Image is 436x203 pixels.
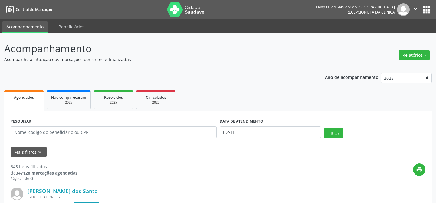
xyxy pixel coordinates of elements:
i: keyboard_arrow_down [37,149,43,155]
button: Filtrar [324,128,343,138]
span: Não compareceram [51,95,86,100]
span: Resolvidos [104,95,123,100]
strong: 347128 marcações agendadas [16,170,77,176]
a: Central de Marcação [4,5,52,14]
button: print [413,163,425,176]
p: Ano de acompanhamento [325,73,379,81]
label: PESQUISAR [11,117,31,126]
i: print [416,166,423,173]
div: 2025 [141,100,171,105]
a: [PERSON_NAME] dos Santo [28,188,98,194]
img: img [397,3,410,16]
input: Nome, código do beneficiário ou CPF [11,126,217,138]
a: Beneficiários [54,21,89,32]
div: 645 itens filtrados [11,163,77,170]
button: apps [421,5,432,15]
div: [STREET_ADDRESS] [28,195,335,200]
p: Acompanhe a situação das marcações correntes e finalizadas [4,56,303,63]
input: Selecione um intervalo [220,126,321,138]
span: Agendados [14,95,34,100]
div: Hospital do Servidor do [GEOGRAPHIC_DATA] [316,5,395,10]
button: Relatórios [399,50,430,60]
i:  [412,5,419,12]
div: 2025 [98,100,129,105]
div: Página 1 de 43 [11,176,77,181]
span: Central de Marcação [16,7,52,12]
p: Acompanhamento [4,41,303,56]
a: Acompanhamento [2,21,48,33]
button: Mais filtroskeyboard_arrow_down [11,147,47,157]
label: DATA DE ATENDIMENTO [220,117,263,126]
div: de [11,170,77,176]
span: Recepcionista da clínica [346,10,395,15]
div: 2025 [51,100,86,105]
button:  [410,3,421,16]
img: img [11,188,23,200]
span: Cancelados [146,95,166,100]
